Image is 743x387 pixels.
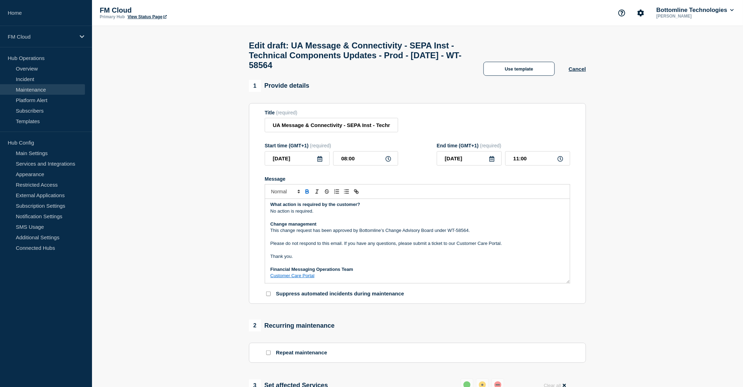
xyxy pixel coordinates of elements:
[270,221,316,227] strong: Change management
[270,227,565,234] p: This change request has been approved by Bottomline’s Change Advisory Board under WT-58564.
[270,273,315,278] a: Customer Care Portal
[270,253,565,260] p: Thank you.
[437,151,502,166] input: YYYY-MM-DD
[265,199,570,283] div: Message
[276,349,327,356] p: Repeat maintenance
[342,187,351,196] button: Toggle bulleted list
[270,208,565,214] p: No action is required.
[265,143,398,148] div: Start time (GMT+1)
[655,14,728,19] p: [PERSON_NAME]
[480,143,501,148] span: (required)
[310,143,331,148] span: (required)
[265,151,330,166] input: YYYY-MM-DD
[302,187,312,196] button: Toggle bold text
[484,62,555,76] button: Use template
[265,110,398,115] div: Title
[270,267,353,272] strong: Financial Messaging Operations Team
[270,240,565,247] p: Please do not respond to this email. If you have any questions, please submit a ticket to our Cus...
[505,151,570,166] input: HH:MM
[276,110,297,115] span: (required)
[249,41,469,70] h1: Edit draft: UA Message & Connectivity - SEPA Inst - Technical Components Updates - Prod - [DATE] ...
[276,291,404,297] p: Suppress automated incidents during maintenance
[266,351,271,355] input: Repeat maintenance
[633,6,648,20] button: Account settings
[100,6,240,14] p: FM Cloud
[100,14,125,19] p: Primary Hub
[437,143,570,148] div: End time (GMT+1)
[127,14,166,19] a: View Status Page
[265,118,398,132] input: Title
[655,7,735,14] button: Bottomline Technologies
[332,187,342,196] button: Toggle ordered list
[249,80,309,92] div: Provide details
[333,151,398,166] input: HH:MM
[249,80,261,92] span: 1
[569,66,586,72] button: Cancel
[8,34,75,40] p: FM Cloud
[266,292,271,296] input: Suppress automated incidents during maintenance
[270,202,360,207] strong: What action is required by the customer?
[351,187,361,196] button: Toggle link
[614,6,629,20] button: Support
[268,187,302,196] span: Font size
[249,320,335,332] div: Recurring maintenance
[265,176,570,182] div: Message
[312,187,322,196] button: Toggle italic text
[249,320,261,332] span: 2
[322,187,332,196] button: Toggle strikethrough text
